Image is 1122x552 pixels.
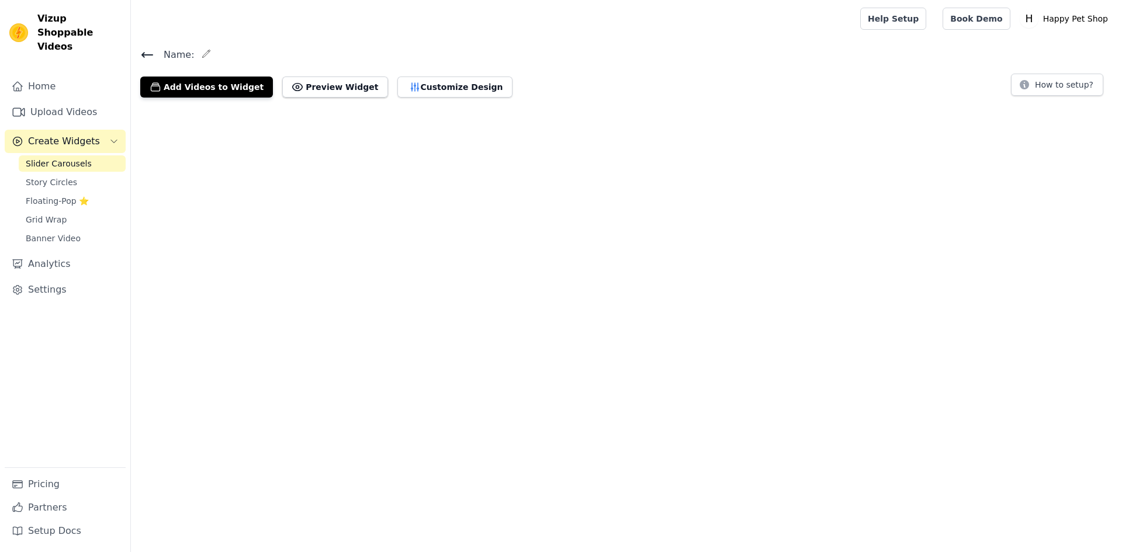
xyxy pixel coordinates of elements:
[943,8,1010,30] a: Book Demo
[37,12,121,54] span: Vizup Shoppable Videos
[5,130,126,153] button: Create Widgets
[26,214,67,225] span: Grid Wrap
[26,158,92,169] span: Slider Carousels
[5,100,126,124] a: Upload Videos
[860,8,926,30] a: Help Setup
[9,23,28,42] img: Vizup
[19,230,126,247] a: Banner Video
[202,47,211,63] div: Edit Name
[1038,8,1113,29] p: Happy Pet Shop
[140,77,273,98] button: Add Videos to Widget
[154,48,195,62] span: Name:
[1011,74,1103,96] button: How to setup?
[397,77,512,98] button: Customize Design
[5,473,126,496] a: Pricing
[26,176,77,188] span: Story Circles
[19,211,126,228] a: Grid Wrap
[19,174,126,190] a: Story Circles
[1025,13,1033,25] text: H
[26,232,81,244] span: Banner Video
[19,155,126,172] a: Slider Carousels
[5,75,126,98] a: Home
[5,278,126,301] a: Settings
[28,134,100,148] span: Create Widgets
[19,193,126,209] a: Floating-Pop ⭐
[282,77,387,98] a: Preview Widget
[5,252,126,276] a: Analytics
[5,519,126,543] a: Setup Docs
[1011,82,1103,93] a: How to setup?
[5,496,126,519] a: Partners
[26,195,89,207] span: Floating-Pop ⭐
[1020,8,1113,29] button: H Happy Pet Shop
